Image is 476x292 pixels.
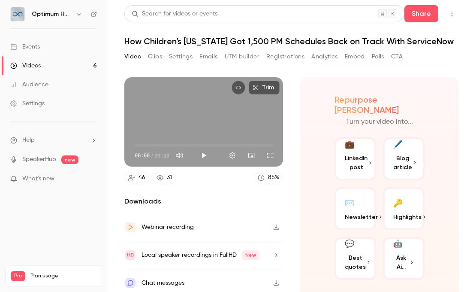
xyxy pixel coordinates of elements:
[311,50,338,64] button: Analytics
[345,154,368,172] span: LinkedIn post
[268,173,279,182] div: 85 %
[345,196,354,209] div: ✉️
[404,5,438,22] button: Share
[124,50,141,64] button: Video
[254,172,283,183] a: 85%
[345,50,365,64] button: Embed
[334,187,376,230] button: ✉️Newsletter
[10,61,41,70] div: Videos
[225,50,259,64] button: UTM builder
[393,238,403,250] div: 🤖
[334,94,425,115] h2: Repurpose [PERSON_NAME]
[10,99,45,108] div: Settings
[345,238,354,250] div: 💬
[199,50,217,64] button: Emails
[445,7,459,21] button: Top Bar Actions
[334,237,376,280] button: 💬Best quotes
[124,172,149,183] a: 46
[22,174,54,183] span: What's new
[22,155,56,164] a: SpeakerHub
[171,147,188,164] button: Mute
[372,50,384,64] button: Polls
[232,81,245,94] button: Embed video
[346,117,413,127] p: Turn your video into...
[139,173,145,182] div: 46
[169,50,193,64] button: Settings
[195,147,212,164] button: Play
[393,196,403,209] div: 🔑
[383,237,425,280] button: 🤖Ask Ai...
[167,173,172,182] div: 31
[224,147,241,164] button: Settings
[30,273,96,280] span: Plan usage
[334,137,376,180] button: 💼LinkedIn post
[135,152,169,159] div: 00:00
[124,36,459,46] h1: How Children’s [US_STATE] Got 1,500 PM Schedules Back on Track With ServiceNow
[148,50,162,64] button: Clips
[135,152,150,159] span: 00:00
[345,139,354,150] div: 💼
[132,9,217,18] div: Search for videos or events
[383,187,425,230] button: 🔑Highlights
[393,154,412,172] span: Blog article
[383,137,425,180] button: 🖊️Blog article
[345,213,378,222] span: Newsletter
[393,139,403,150] div: 🖊️
[151,152,154,159] span: /
[10,80,48,89] div: Audience
[393,213,422,222] span: Highlights
[249,81,280,94] button: Trim
[61,155,78,164] span: new
[242,250,259,260] span: New
[153,172,176,183] a: 31
[345,253,366,271] span: Best quotes
[393,253,409,271] span: Ask Ai...
[391,50,403,64] button: CTA
[266,50,304,64] button: Registrations
[142,250,259,260] div: Local speaker recordings in FullHD
[243,147,260,164] button: Turn on miniplayer
[262,147,279,164] button: Full screen
[142,278,184,288] div: Chat messages
[124,196,283,207] h2: Downloads
[10,43,40,51] div: Events
[11,7,24,21] img: Optimum Healthcare IT
[154,152,169,159] span: 00:00
[11,271,25,281] span: Pro
[32,10,72,18] h6: Optimum Healthcare IT
[22,136,35,145] span: Help
[87,175,97,183] iframe: Noticeable Trigger
[10,136,97,145] li: help-dropdown-opener
[142,222,194,232] div: Webinar recording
